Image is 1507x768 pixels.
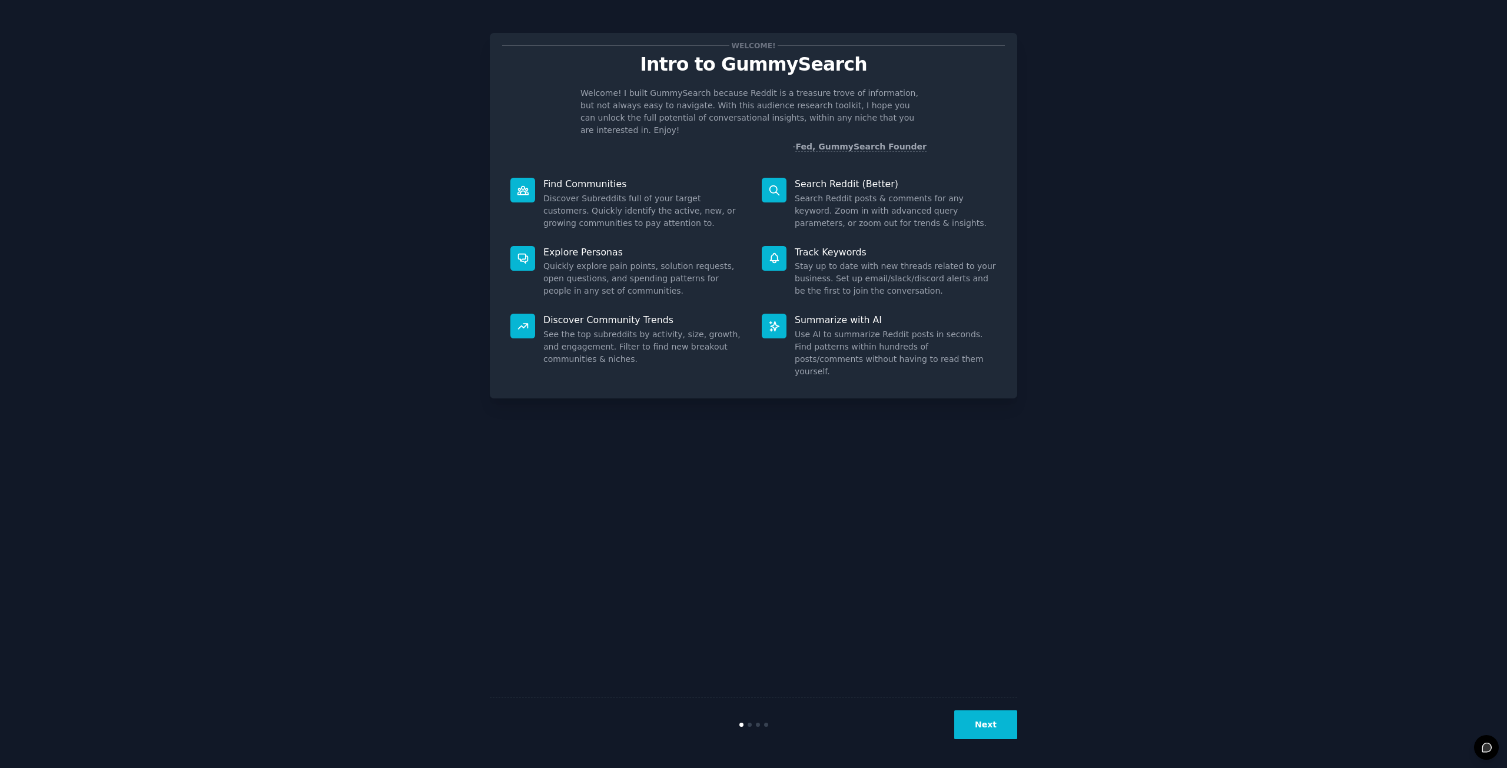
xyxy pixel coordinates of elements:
dd: Discover Subreddits full of your target customers. Quickly identify the active, new, or growing c... [543,192,745,230]
p: Welcome! I built GummySearch because Reddit is a treasure trove of information, but not always ea... [580,87,927,137]
dd: Search Reddit posts & comments for any keyword. Zoom in with advanced query parameters, or zoom o... [795,192,997,230]
dd: Use AI to summarize Reddit posts in seconds. Find patterns within hundreds of posts/comments with... [795,328,997,378]
span: Welcome! [729,39,778,52]
p: Intro to GummySearch [502,54,1005,75]
p: Discover Community Trends [543,314,745,326]
p: Find Communities [543,178,745,190]
p: Summarize with AI [795,314,997,326]
dd: Stay up to date with new threads related to your business. Set up email/slack/discord alerts and ... [795,260,997,297]
a: Fed, GummySearch Founder [795,142,927,152]
div: - [792,141,927,153]
p: Track Keywords [795,246,997,258]
dd: See the top subreddits by activity, size, growth, and engagement. Filter to find new breakout com... [543,328,745,365]
p: Search Reddit (Better) [795,178,997,190]
button: Next [954,710,1017,739]
p: Explore Personas [543,246,745,258]
dd: Quickly explore pain points, solution requests, open questions, and spending patterns for people ... [543,260,745,297]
